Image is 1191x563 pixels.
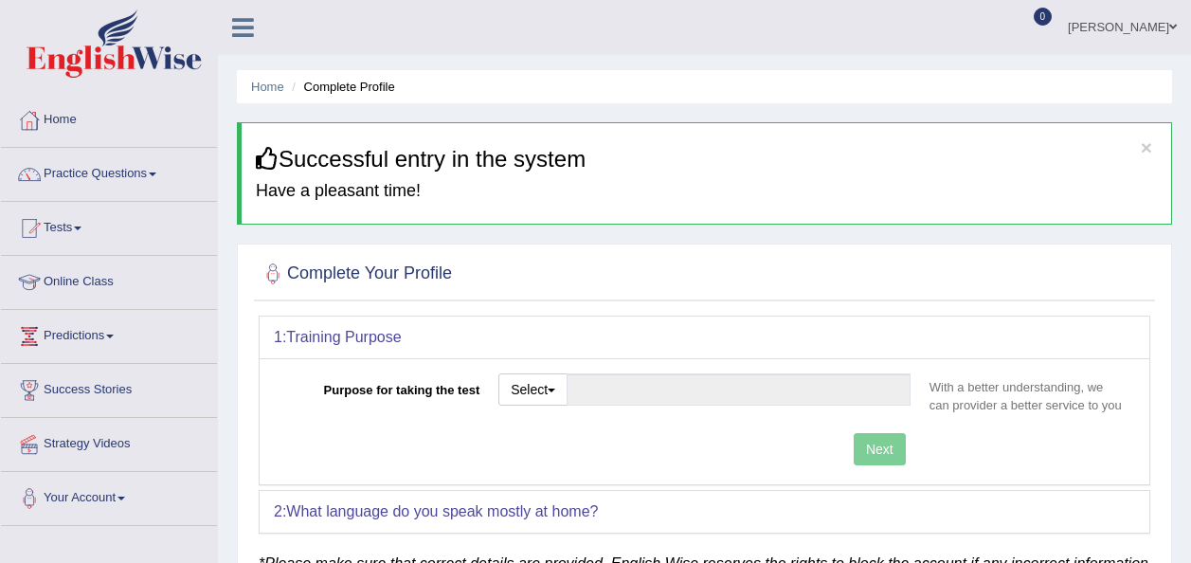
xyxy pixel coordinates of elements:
[1,256,217,303] a: Online Class
[1,202,217,249] a: Tests
[286,329,401,345] b: Training Purpose
[256,147,1157,172] h3: Successful entry in the system
[1,310,217,357] a: Predictions
[1,364,217,411] a: Success Stories
[286,503,598,519] b: What language do you speak mostly at home?
[251,80,284,94] a: Home
[1,472,217,519] a: Your Account
[259,260,452,288] h2: Complete Your Profile
[1,418,217,465] a: Strategy Videos
[1034,8,1053,26] span: 0
[1141,137,1152,157] button: ×
[498,373,568,406] button: Select
[260,491,1149,533] div: 2:
[256,182,1157,201] h4: Have a pleasant time!
[287,78,394,96] li: Complete Profile
[920,378,1135,414] p: With a better understanding, we can provider a better service to you
[1,148,217,195] a: Practice Questions
[260,317,1149,358] div: 1:
[274,373,489,399] label: Purpose for taking the test
[1,94,217,141] a: Home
